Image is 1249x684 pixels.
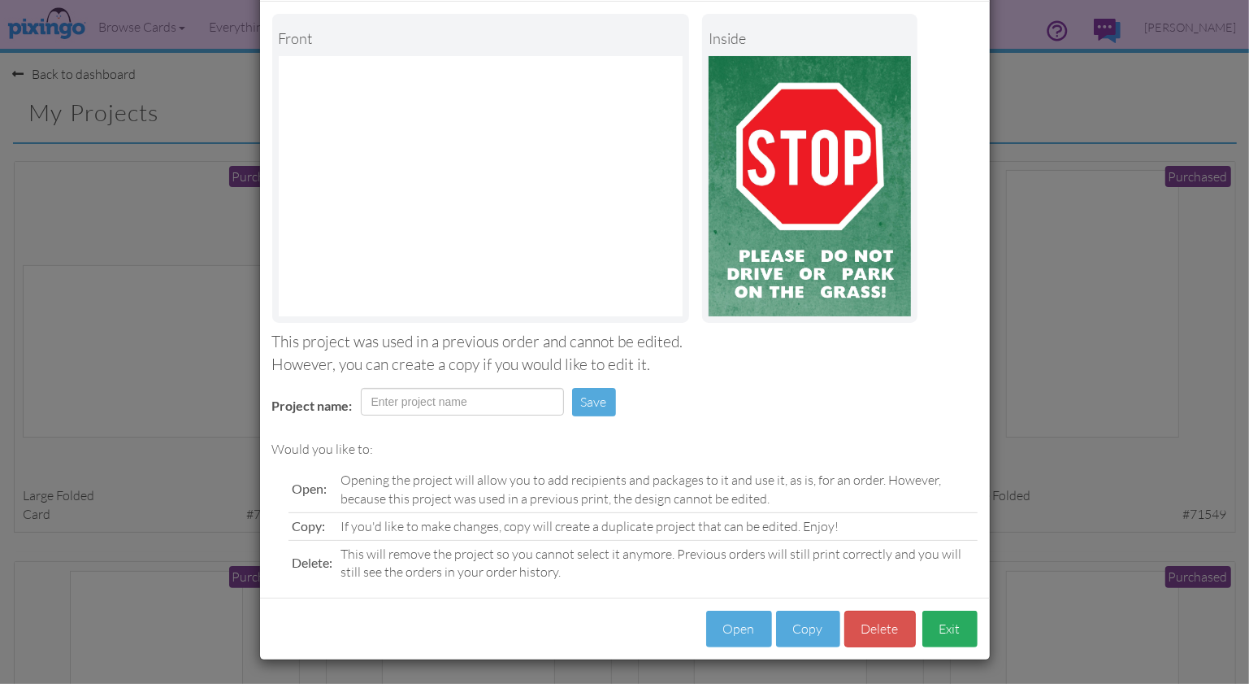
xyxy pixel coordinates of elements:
[279,56,683,316] img: Landscape Image
[272,440,978,459] div: Would you like to:
[337,512,978,540] td: If you'd like to make changes, copy will create a duplicate project that can be edited. Enjoy!
[272,331,978,353] div: This project was used in a previous order and cannot be edited.
[361,388,564,416] input: Enter project name
[337,540,978,586] td: This will remove the project so you cannot select it anymore. Previous orders will still print co...
[293,555,333,570] span: Delete:
[337,467,978,512] td: Opening the project will allow you to add recipients and packages to it and use it, as is, for an...
[572,388,616,416] button: Save
[293,481,327,496] span: Open:
[776,611,840,647] button: Copy
[922,611,978,647] button: Exit
[844,611,916,647] button: Delete
[293,518,326,534] span: Copy:
[272,354,978,376] div: However, you can create a copy if you would like to edit it.
[279,20,683,56] div: Front
[706,611,772,647] button: Open
[709,56,911,316] img: Portrait Image
[272,397,353,416] label: Project name:
[709,20,911,56] div: inside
